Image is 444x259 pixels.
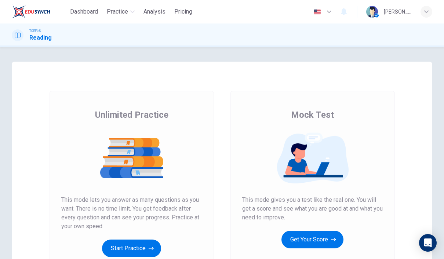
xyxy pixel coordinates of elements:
button: Get Your Score [281,231,343,248]
h1: Reading [29,33,52,42]
span: This mode lets you answer as many questions as you want. There is no time limit. You get feedback... [61,196,202,231]
span: Mock Test [291,109,334,121]
span: Pricing [174,7,192,16]
span: Unlimited Practice [95,109,168,121]
img: Profile picture [366,6,378,18]
button: Analysis [141,5,168,18]
img: en [313,9,322,15]
button: Start Practice [102,240,161,257]
span: Analysis [143,7,165,16]
div: [PERSON_NAME] [384,7,412,16]
div: Open Intercom Messenger [419,234,437,252]
a: EduSynch logo [12,4,67,19]
button: Dashboard [67,5,101,18]
img: EduSynch logo [12,4,50,19]
span: Dashboard [70,7,98,16]
span: This mode gives you a test like the real one. You will get a score and see what you are good at a... [242,196,383,222]
button: Practice [104,5,138,18]
button: Pricing [171,5,195,18]
span: TOEFL® [29,28,41,33]
span: Practice [107,7,128,16]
